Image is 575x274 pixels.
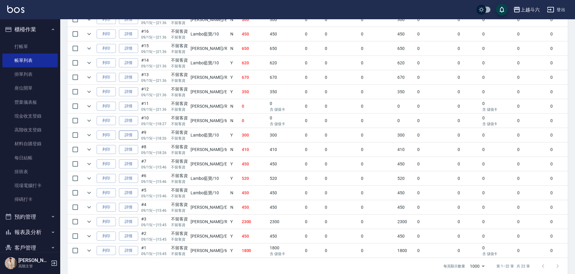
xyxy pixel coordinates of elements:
[140,171,169,186] td: #6
[481,171,516,186] td: 0
[140,70,169,85] td: #13
[85,102,94,111] button: expand row
[119,44,138,53] a: 詳情
[85,87,94,96] button: expand row
[268,70,303,85] td: 670
[171,49,188,54] p: 不留客資
[481,42,516,56] td: 0
[359,171,396,186] td: 0
[416,42,456,56] td: 0
[119,188,138,198] a: 詳情
[456,186,481,200] td: 0
[303,143,323,157] td: 0
[456,171,481,186] td: 0
[171,144,188,150] div: 不留客資
[482,107,514,112] p: 含 儲值卡
[85,58,94,67] button: expand row
[549,114,573,128] td: 0
[171,78,188,83] p: 不留客資
[189,186,228,200] td: Lambo藍寶 /10
[171,28,188,35] div: 不留客資
[140,27,169,41] td: #16
[141,20,168,26] p: 09/15 (一) 21:36
[516,42,549,56] td: 0
[481,143,516,157] td: 0
[119,58,138,68] a: 詳情
[140,13,169,27] td: #17
[85,159,94,168] button: expand row
[141,92,168,98] p: 09/15 (一) 21:36
[323,128,360,142] td: 0
[141,165,168,170] p: 09/15 (一) 15:46
[141,107,168,112] p: 09/15 (一) 21:36
[140,42,169,56] td: #15
[323,99,360,113] td: 0
[416,13,456,27] td: 0
[140,56,169,70] td: #14
[516,27,549,41] td: 0
[549,128,573,142] td: 0
[119,159,138,169] a: 詳情
[516,70,549,85] td: 0
[240,56,269,70] td: 620
[97,217,116,226] button: 列印
[481,99,516,113] td: 0
[481,186,516,200] td: 0
[359,186,396,200] td: 0
[85,29,94,38] button: expand row
[240,13,269,27] td: 300
[119,102,138,111] a: 詳情
[323,56,360,70] td: 0
[323,70,360,85] td: 0
[140,99,169,113] td: #11
[516,186,549,200] td: 0
[323,157,360,171] td: 0
[171,187,188,193] div: 不留客資
[171,107,188,112] p: 不留客資
[396,70,416,85] td: 670
[323,13,360,27] td: 0
[119,116,138,125] a: 詳情
[2,54,58,67] a: 帳單列表
[359,42,396,56] td: 0
[268,13,303,27] td: 300
[481,114,516,128] td: 0
[268,171,303,186] td: 520
[171,173,188,179] div: 不留客資
[229,114,240,128] td: N
[85,116,94,125] button: expand row
[481,70,516,85] td: 0
[268,128,303,142] td: 300
[97,145,116,154] button: 列印
[171,57,188,63] div: 不留客資
[85,188,94,197] button: expand row
[303,27,323,41] td: 0
[189,85,228,99] td: [PERSON_NAME] /E
[396,27,416,41] td: 450
[416,186,456,200] td: 0
[171,150,188,155] p: 不留客資
[359,114,396,128] td: 0
[141,179,168,184] p: 09/15 (一) 15:46
[416,27,456,41] td: 0
[516,56,549,70] td: 0
[359,13,396,27] td: 0
[359,56,396,70] td: 0
[97,159,116,169] button: 列印
[268,42,303,56] td: 650
[229,171,240,186] td: Y
[323,143,360,157] td: 0
[456,128,481,142] td: 0
[97,246,116,255] button: 列印
[171,72,188,78] div: 不留客資
[240,186,269,200] td: 450
[2,209,58,225] button: 預約管理
[359,157,396,171] td: 0
[396,56,416,70] td: 620
[85,44,94,53] button: expand row
[323,85,360,99] td: 0
[85,15,94,24] button: expand row
[189,171,228,186] td: Lambo藍寶 /10
[549,27,573,41] td: 0
[303,128,323,142] td: 0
